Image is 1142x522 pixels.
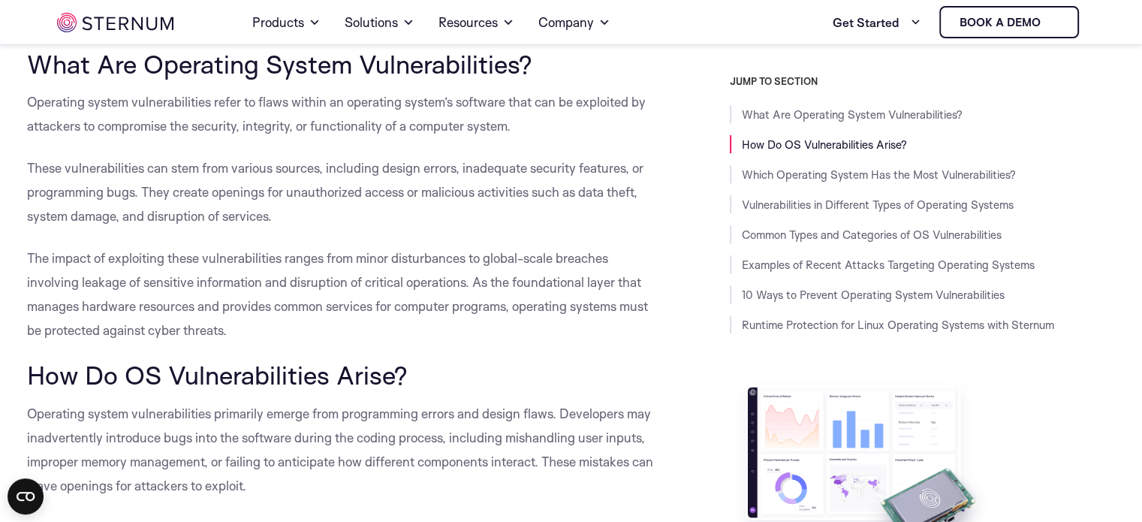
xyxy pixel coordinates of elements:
[27,359,408,391] span: How Do OS Vulnerabilities Arise?
[538,2,610,44] a: Company
[27,406,653,493] span: Operating system vulnerabilities primarily emerge from programming errors and design flaws. Devel...
[742,288,1005,302] a: 10 Ways to Prevent Operating System Vulnerabilities
[27,48,532,80] span: What Are Operating System Vulnerabilities?
[742,198,1014,212] a: Vulnerabilities in Different Types of Operating Systems
[742,258,1035,272] a: Examples of Recent Attacks Targeting Operating Systems
[57,13,173,32] img: sternum iot
[252,2,321,44] a: Products
[742,228,1002,242] a: Common Types and Categories of OS Vulnerabilities
[742,167,1016,182] a: Which Operating System Has the Most Vulnerabilities?
[27,160,643,224] span: These vulnerabilities can stem from various sources, including design errors, inadequate security...
[742,107,963,122] a: What Are Operating System Vulnerabilities?
[438,2,514,44] a: Resources
[730,75,1116,87] h3: JUMP TO SECTION
[742,137,907,152] a: How Do OS Vulnerabilities Arise?
[345,2,414,44] a: Solutions
[742,318,1054,332] a: Runtime Protection for Linux Operating Systems with Sternum
[8,478,44,514] button: Open CMP widget
[1047,17,1059,29] img: sternum iot
[27,250,648,338] span: The impact of exploiting these vulnerabilities ranges from minor disturbances to global-scale bre...
[939,6,1079,38] a: Book a demo
[27,94,646,134] span: Operating system vulnerabilities refer to flaws within an operating system’s software that can be...
[833,8,921,38] a: Get Started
